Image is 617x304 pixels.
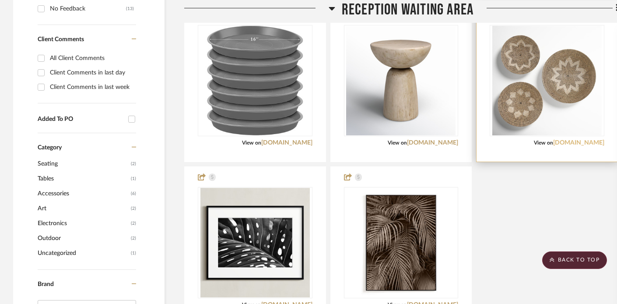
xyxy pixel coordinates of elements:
[407,140,458,146] a: [DOMAIN_NAME]
[198,25,312,136] div: 0
[131,172,136,186] span: (1)
[344,187,458,298] div: 0
[131,246,136,260] span: (1)
[200,188,310,297] img: Peek A Boo
[38,36,84,42] span: Client Comments
[38,186,129,201] span: Accessories
[50,2,126,16] div: No Feedback
[38,144,62,152] span: Category
[131,216,136,230] span: (2)
[38,281,54,287] span: Brand
[346,26,456,135] img: Saria Solid Wood End Table
[131,231,136,245] span: (2)
[50,51,134,65] div: All Client Comments
[534,140,553,145] span: View on
[38,116,124,123] div: Added To PO
[492,26,602,135] img: Seagrass Handmade Woven Floral Basket Plate Home Wall Decor with Black and White Accents
[388,140,407,145] span: View on
[38,246,129,261] span: Uncategorized
[38,156,129,171] span: Seating
[38,201,129,216] span: Art
[242,140,261,145] span: View on
[198,187,312,298] div: 0
[542,251,607,269] scroll-to-top-button: BACK TO TOP
[200,26,310,135] img: Eccliy 6 Pack Plastic Plant Saucer Heavy Duty Planter Saucers Large Plant Pot…
[131,157,136,171] span: (2)
[131,187,136,201] span: (6)
[38,231,129,246] span: Outdoor
[38,171,129,186] span: Tables
[361,188,442,297] img: Silver Rain
[38,216,129,231] span: Electronics
[553,140,604,146] a: [DOMAIN_NAME]
[50,80,134,94] div: Client Comments in last week
[126,2,134,16] div: (13)
[50,66,134,80] div: Client Comments in last day
[261,140,312,146] a: [DOMAIN_NAME]
[131,201,136,216] span: (2)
